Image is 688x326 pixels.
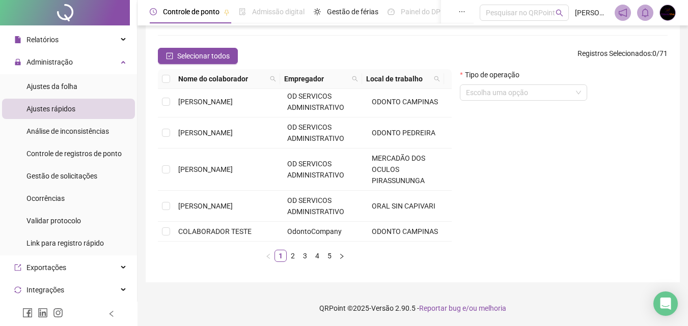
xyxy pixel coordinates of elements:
[287,160,344,179] span: OD SERVICOS ADMINISTRATIVO
[312,250,323,261] a: 4
[239,8,246,15] span: file-done
[26,150,122,158] span: Controle de registros de ponto
[26,36,59,44] span: Relatórios
[287,250,298,261] a: 2
[388,8,395,15] span: dashboard
[178,73,266,84] span: Nome do colaborador
[660,5,675,20] img: 91220
[265,253,271,259] span: left
[26,217,81,225] span: Validar protocolo
[575,7,609,18] span: [PERSON_NAME]
[618,8,627,17] span: notification
[14,286,21,293] span: sync
[556,9,563,17] span: search
[26,286,64,294] span: Integrações
[178,98,233,106] span: [PERSON_NAME]
[314,8,321,15] span: sun
[14,264,21,271] span: export
[26,127,109,135] span: Análise de inconsistências
[372,154,425,185] span: MERCADÃO DOS OCULOS PIRASSUNUNGA
[177,50,230,62] span: Selecionar todos
[311,250,323,262] li: 4
[372,129,435,137] span: ODONTO PEDREIRA
[252,8,305,16] span: Admissão digital
[339,253,345,259] span: right
[324,250,335,261] a: 5
[371,304,394,312] span: Versão
[158,48,238,64] button: Selecionar todos
[372,227,438,235] span: ODONTO CAMPINAS
[275,250,286,261] a: 1
[284,73,348,84] span: Empregador
[108,310,115,317] span: left
[38,308,48,318] span: linkedin
[274,250,287,262] li: 1
[137,290,688,326] footer: QRPoint © 2025 - 2.90.5 -
[26,105,75,113] span: Ajustes rápidos
[323,250,336,262] li: 5
[577,49,651,57] span: Registros Selecionados
[432,71,442,86] span: search
[287,196,344,216] span: OD SERVICOS ADMINISTRATIVO
[372,202,435,210] span: ORAL SIN CAPIVARI
[653,291,678,316] div: Open Intercom Messenger
[419,304,506,312] span: Reportar bug e/ou melhoria
[26,239,104,247] span: Link para registro rápido
[434,76,440,82] span: search
[178,202,233,210] span: [PERSON_NAME]
[577,48,668,64] span: : 0 / 71
[287,123,344,142] span: OD SERVICOS ADMINISTRATIVO
[460,69,526,80] label: Tipo de operação
[262,250,274,262] li: Página anterior
[350,71,360,86] span: search
[224,9,230,15] span: pushpin
[178,129,233,137] span: [PERSON_NAME]
[14,36,21,43] span: file
[287,250,299,262] li: 2
[287,92,344,111] span: OD SERVICOS ADMINISTRATIVO
[268,71,278,86] span: search
[53,308,63,318] span: instagram
[287,227,342,235] span: OdontoCompany
[327,8,378,16] span: Gestão de férias
[178,227,252,235] span: COLABORADOR TESTE
[336,250,348,262] button: right
[336,250,348,262] li: Próxima página
[352,76,358,82] span: search
[26,172,97,180] span: Gestão de solicitações
[26,58,73,66] span: Administração
[401,8,441,16] span: Painel do DP
[26,263,66,272] span: Exportações
[178,165,233,173] span: [PERSON_NAME]
[270,76,276,82] span: search
[262,250,274,262] button: left
[641,8,650,17] span: bell
[26,194,65,202] span: Ocorrências
[299,250,311,262] li: 3
[22,308,33,318] span: facebook
[299,250,311,261] a: 3
[458,8,465,15] span: ellipsis
[372,98,438,106] span: ODONTO CAMPINAS
[26,82,77,91] span: Ajustes da folha
[166,52,173,60] span: check-square
[14,58,21,66] span: lock
[150,8,157,15] span: clock-circle
[366,73,430,84] span: Local de trabalho
[163,8,219,16] span: Controle de ponto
